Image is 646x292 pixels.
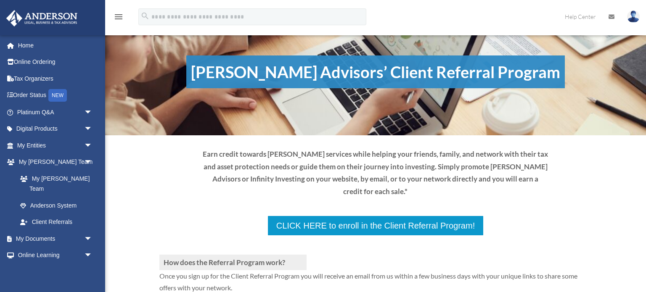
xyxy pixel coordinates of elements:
span: arrow_drop_down [84,230,101,247]
a: Anderson System [12,197,105,214]
p: Earn credit towards [PERSON_NAME] services while helping your friends, family, and network with t... [202,148,548,198]
a: Client Referrals [12,214,101,231]
span: arrow_drop_down [84,104,101,121]
a: My Entitiesarrow_drop_down [6,137,105,154]
img: User Pic [627,11,640,23]
div: NEW [48,89,67,102]
a: Billingarrow_drop_down [6,263,105,280]
a: Order StatusNEW [6,87,105,104]
h1: [PERSON_NAME] Advisors’ Client Referral Program [186,55,565,88]
span: arrow_drop_down [84,247,101,264]
span: arrow_drop_down [84,263,101,281]
a: Online Ordering [6,54,105,71]
a: Tax Organizers [6,70,105,87]
a: My [PERSON_NAME] Teamarrow_drop_down [6,154,105,171]
h3: How does the Referral Program work? [159,255,307,270]
i: menu [114,12,124,22]
a: Online Learningarrow_drop_down [6,247,105,264]
a: Home [6,37,105,54]
img: Anderson Advisors Platinum Portal [4,10,80,26]
a: Digital Productsarrow_drop_down [6,121,105,137]
i: search [140,11,150,21]
span: arrow_drop_down [84,154,101,171]
a: Platinum Q&Aarrow_drop_down [6,104,105,121]
a: My Documentsarrow_drop_down [6,230,105,247]
span: arrow_drop_down [84,137,101,154]
a: My [PERSON_NAME] Team [12,170,105,197]
span: arrow_drop_down [84,121,101,138]
a: CLICK HERE to enroll in the Client Referral Program! [267,215,484,236]
a: menu [114,15,124,22]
